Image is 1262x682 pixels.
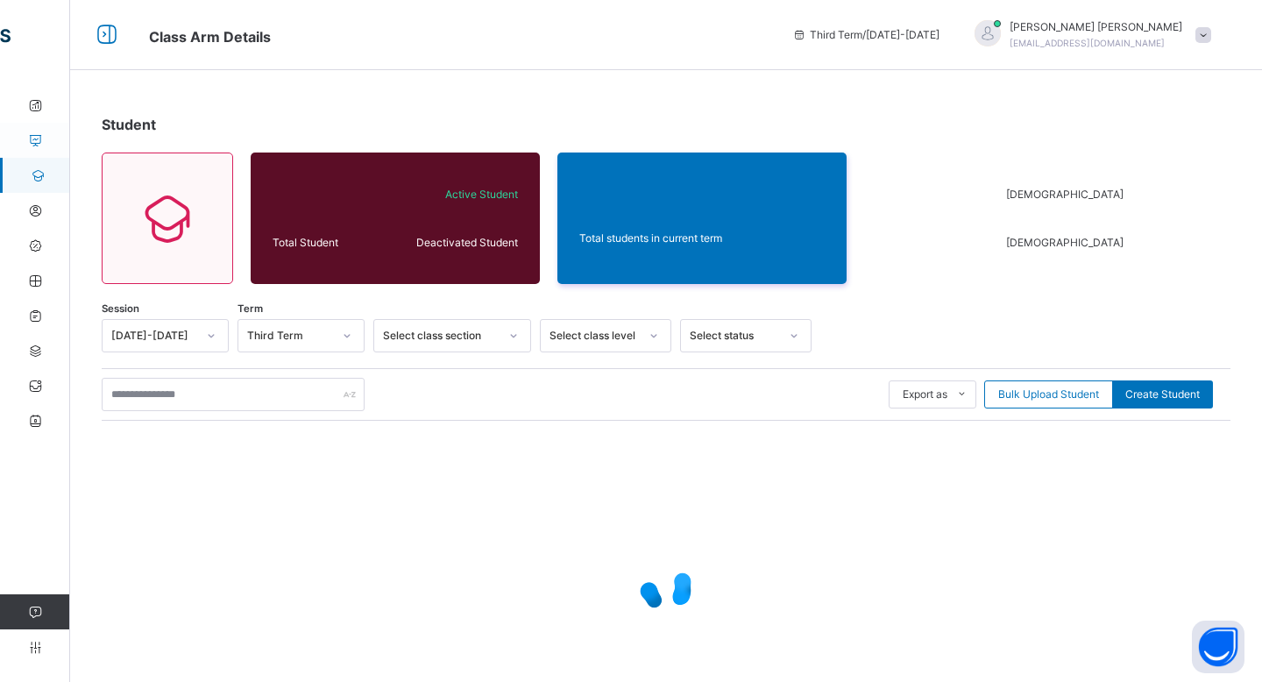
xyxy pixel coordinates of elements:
span: Student [102,116,156,133]
span: [DEMOGRAPHIC_DATA] [1006,187,1131,202]
button: Open asap [1192,621,1244,673]
span: Total students in current term [579,231,825,246]
span: Create Student [1125,387,1200,402]
span: Active Student [393,187,518,202]
div: Third Term [247,328,332,344]
div: [DATE]-[DATE] [111,328,196,344]
span: [PERSON_NAME] [PERSON_NAME] [1010,19,1182,35]
div: Select class section [383,328,499,344]
div: Select class level [549,328,639,344]
div: Select status [690,328,779,344]
span: Class Arm Details [149,28,271,46]
div: MOHAMEDMOHAMED [957,19,1220,51]
span: [EMAIL_ADDRESS][DOMAIN_NAME] [1010,38,1165,48]
span: session/term information [792,27,939,43]
span: Export as [903,387,947,402]
span: Session [102,302,139,316]
span: Deactivated Student [393,235,518,251]
span: [DEMOGRAPHIC_DATA] [1006,235,1131,251]
div: Total Student [268,231,389,255]
span: Term [238,302,263,316]
span: Bulk Upload Student [998,387,1099,402]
